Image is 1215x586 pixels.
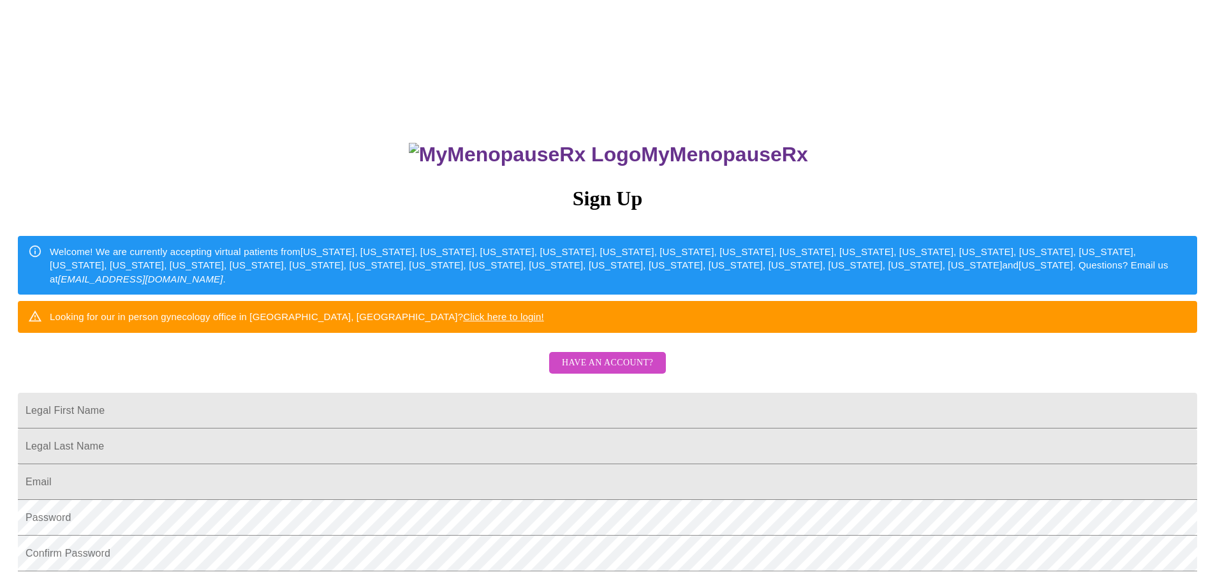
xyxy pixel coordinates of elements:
a: Click here to login! [463,311,544,322]
h3: MyMenopauseRx [20,143,1198,166]
div: Welcome! We are currently accepting virtual patients from [US_STATE], [US_STATE], [US_STATE], [US... [50,240,1187,291]
a: Have an account? [546,365,669,376]
em: [EMAIL_ADDRESS][DOMAIN_NAME] [58,274,223,284]
span: Have an account? [562,355,653,371]
button: Have an account? [549,352,666,374]
img: MyMenopauseRx Logo [409,143,641,166]
h3: Sign Up [18,187,1197,210]
div: Looking for our in person gynecology office in [GEOGRAPHIC_DATA], [GEOGRAPHIC_DATA]? [50,305,544,328]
